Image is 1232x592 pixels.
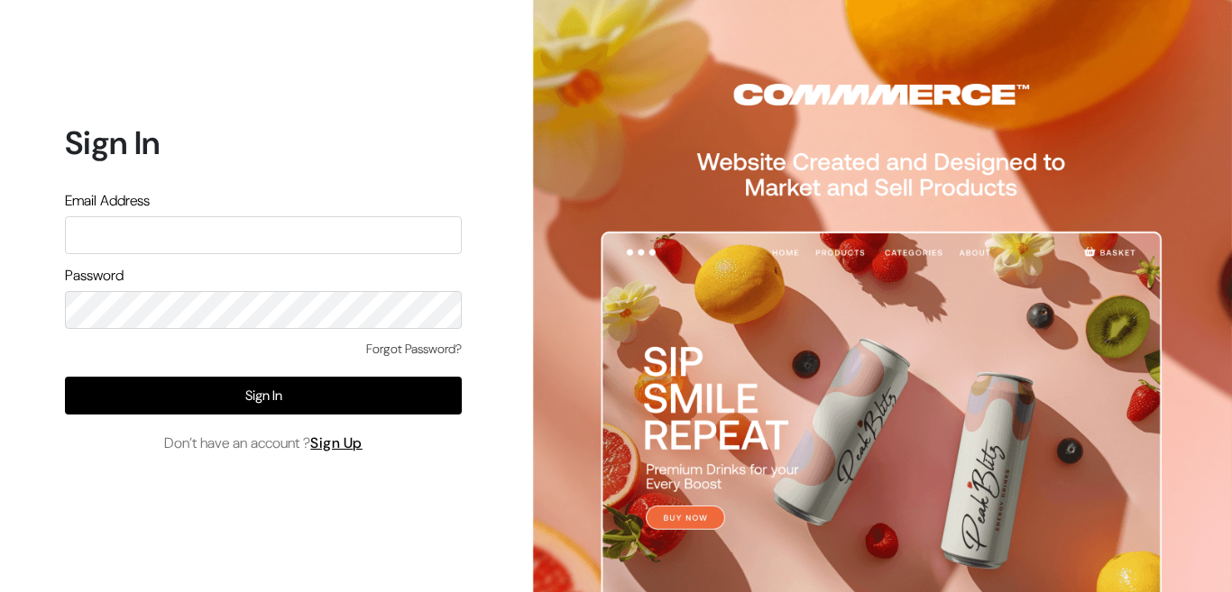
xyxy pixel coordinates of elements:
[65,377,462,414] button: Sign In
[65,190,150,212] label: Email Address
[310,433,363,452] a: Sign Up
[164,433,363,454] span: Don’t have an account ?
[65,123,462,162] h1: Sign In
[366,340,462,359] a: Forgot Password?
[65,265,124,287] label: Password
